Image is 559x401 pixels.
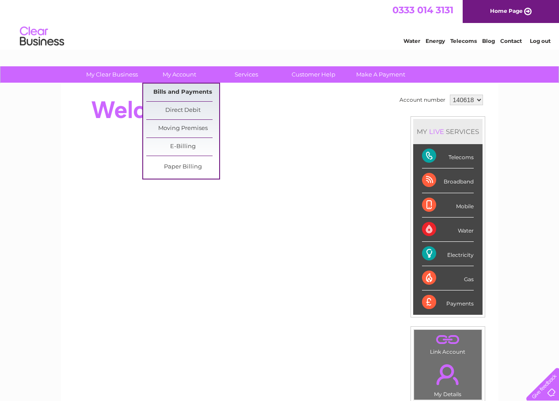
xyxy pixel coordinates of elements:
[414,357,482,400] td: My Details
[19,23,65,50] img: logo.png
[210,66,283,83] a: Services
[422,193,474,218] div: Mobile
[397,92,448,107] td: Account number
[422,242,474,266] div: Electricity
[422,266,474,290] div: Gas
[146,120,219,137] a: Moving Premises
[146,84,219,101] a: Bills and Payments
[500,38,522,44] a: Contact
[482,38,495,44] a: Blog
[416,332,479,348] a: .
[530,38,551,44] a: Log out
[450,38,477,44] a: Telecoms
[426,38,445,44] a: Energy
[344,66,417,83] a: Make A Payment
[422,144,474,168] div: Telecoms
[146,158,219,176] a: Paper Billing
[143,66,216,83] a: My Account
[422,168,474,193] div: Broadband
[422,290,474,314] div: Payments
[416,359,479,390] a: .
[392,4,453,15] a: 0333 014 3131
[413,119,483,144] div: MY SERVICES
[146,138,219,156] a: E-Billing
[414,329,482,357] td: Link Account
[71,5,489,43] div: Clear Business is a trading name of Verastar Limited (registered in [GEOGRAPHIC_DATA] No. 3667643...
[277,66,350,83] a: Customer Help
[427,127,446,136] div: LIVE
[422,218,474,242] div: Water
[76,66,148,83] a: My Clear Business
[146,102,219,119] a: Direct Debit
[403,38,420,44] a: Water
